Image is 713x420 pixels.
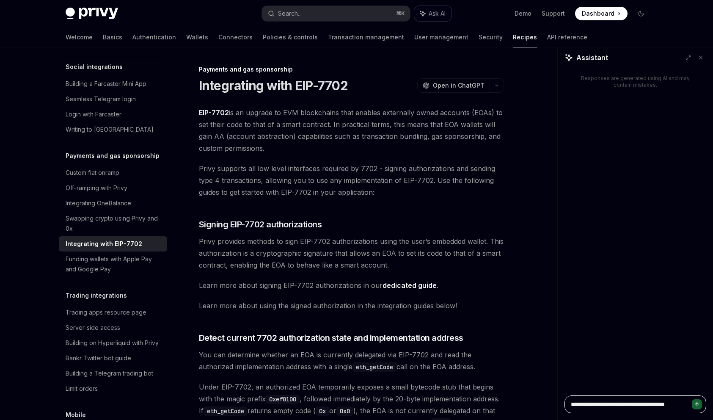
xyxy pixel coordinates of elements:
[576,52,608,63] span: Assistant
[414,6,451,21] button: Ask AI
[417,78,490,93] button: Open in ChatGPT
[199,235,504,271] span: Privy provides methods to sign EIP-7702 authorizations using the user’s embedded wallet. This aut...
[59,196,167,211] a: Integrating OneBalance
[336,406,353,416] code: 0x0
[262,6,410,21] button: Search...⌘K
[59,351,167,366] a: Bankr Twitter bot guide
[352,362,396,372] code: eth_getCode
[433,81,485,90] span: Open in ChatGPT
[578,75,693,88] div: Responses are generated using AI and may contain mistakes.
[66,27,93,47] a: Welcome
[66,254,162,274] div: Funding wallets with Apple Pay and Google Pay
[199,108,229,117] a: EIP-7702
[199,78,348,93] h1: Integrating with EIP-7702
[199,218,322,230] span: Signing EIP-7702 authorizations
[429,9,446,18] span: Ask AI
[59,320,167,335] a: Server-side access
[59,180,167,196] a: Off-ramping with Privy
[66,410,86,420] h5: Mobile
[66,79,146,89] div: Building a Farcaster Mini App
[186,27,208,47] a: Wallets
[66,151,160,161] h5: Payments and gas sponsorship
[515,9,531,18] a: Demo
[218,27,253,47] a: Connectors
[59,211,167,236] a: Swapping crypto using Privy and 0x
[66,109,121,119] div: Login with Farcaster
[66,94,136,104] div: Seamless Telegram login
[59,381,167,396] a: Limit orders
[199,300,504,312] span: Learn more about using the signed authorization in the integration guides below!
[103,27,122,47] a: Basics
[278,8,302,19] div: Search...
[66,353,131,363] div: Bankr Twitter bot guide
[59,91,167,107] a: Seamless Telegram login
[66,323,120,333] div: Server-side access
[66,168,119,178] div: Custom fiat onramp
[66,124,154,135] div: Writing to [GEOGRAPHIC_DATA]
[383,281,437,290] a: dedicated guide
[66,239,142,249] div: Integrating with EIP-7702
[66,8,118,19] img: dark logo
[66,213,162,234] div: Swapping crypto using Privy and 0x
[66,62,123,72] h5: Social integrations
[414,27,468,47] a: User management
[66,368,153,379] div: Building a Telegram trading bot
[316,406,329,416] code: 0x
[575,7,628,20] a: Dashboard
[266,395,300,404] code: 0xef0100
[59,251,167,277] a: Funding wallets with Apple Pay and Google Pay
[547,27,587,47] a: API reference
[199,332,463,344] span: Detect current 7702 authorization state and implementation address
[199,279,504,291] span: Learn more about signing EIP-7702 authorizations in our .
[396,10,405,17] span: ⌘ K
[582,9,614,18] span: Dashboard
[199,65,504,74] div: Payments and gas sponsorship
[634,7,648,20] button: Toggle dark mode
[479,27,503,47] a: Security
[542,9,565,18] a: Support
[132,27,176,47] a: Authentication
[199,107,504,154] span: is an upgrade to EVM blockchains that enables externally owned accounts (EOAs) to set their code ...
[59,165,167,180] a: Custom fiat onramp
[59,335,167,351] a: Building on Hyperliquid with Privy
[204,406,248,416] code: eth_getCode
[59,76,167,91] a: Building a Farcaster Mini App
[66,338,159,348] div: Building on Hyperliquid with Privy
[59,366,167,381] a: Building a Telegram trading bot
[692,399,702,409] button: Send message
[66,307,146,318] div: Trading apps resource page
[59,305,167,320] a: Trading apps resource page
[199,163,504,198] span: Privy supports all low level interfaces required by 7702 - signing authorizations and sending typ...
[59,107,167,122] a: Login with Farcaster
[66,183,127,193] div: Off-ramping with Privy
[199,349,504,373] span: You can determine whether an EOA is currently delegated via EIP-7702 and read the authorized impl...
[66,384,98,394] div: Limit orders
[513,27,537,47] a: Recipes
[59,236,167,251] a: Integrating with EIP-7702
[66,198,131,208] div: Integrating OneBalance
[66,290,127,301] h5: Trading integrations
[263,27,318,47] a: Policies & controls
[59,122,167,137] a: Writing to [GEOGRAPHIC_DATA]
[328,27,404,47] a: Transaction management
